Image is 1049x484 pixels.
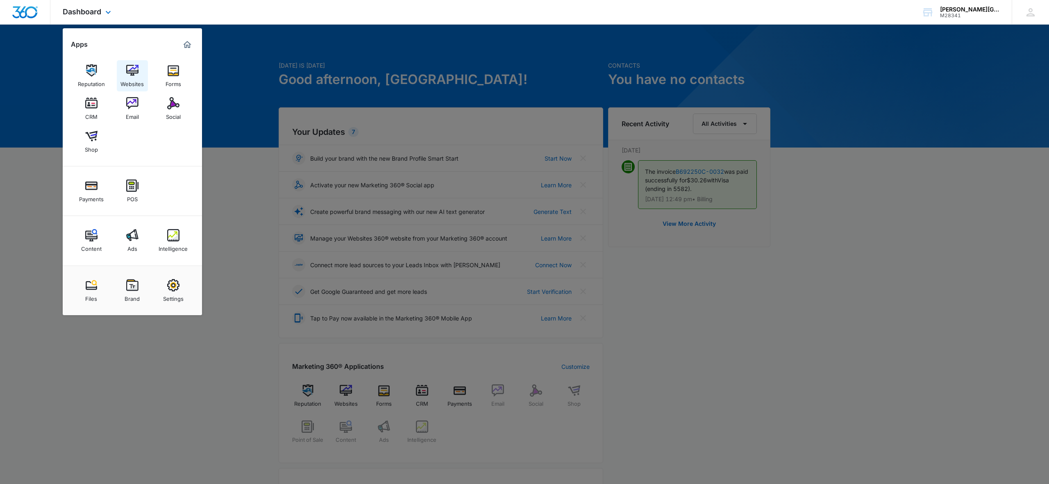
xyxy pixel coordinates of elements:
div: Forms [166,77,181,87]
div: Social [166,109,181,120]
div: Reputation [78,77,105,87]
div: Intelligence [159,241,188,252]
a: POS [117,175,148,207]
div: Shop [85,142,98,153]
a: Ads [117,225,148,256]
div: account id [940,13,1000,18]
a: Shop [76,126,107,157]
span: Dashboard [63,7,101,16]
div: Settings [163,291,184,302]
div: account name [940,6,1000,13]
a: Forms [158,60,189,91]
div: POS [127,192,138,202]
a: Marketing 360® Dashboard [181,38,194,51]
div: Payments [79,192,104,202]
a: Settings [158,275,189,306]
div: Ads [127,241,137,252]
a: CRM [76,93,107,124]
a: Payments [76,175,107,207]
div: CRM [85,109,98,120]
div: Files [85,291,97,302]
div: Content [81,241,102,252]
div: Websites [120,77,144,87]
div: Email [126,109,139,120]
a: Reputation [76,60,107,91]
a: Email [117,93,148,124]
h2: Apps [71,41,88,48]
a: Intelligence [158,225,189,256]
a: Brand [117,275,148,306]
a: Content [76,225,107,256]
a: Files [76,275,107,306]
a: Websites [117,60,148,91]
div: Brand [125,291,140,302]
a: Social [158,93,189,124]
